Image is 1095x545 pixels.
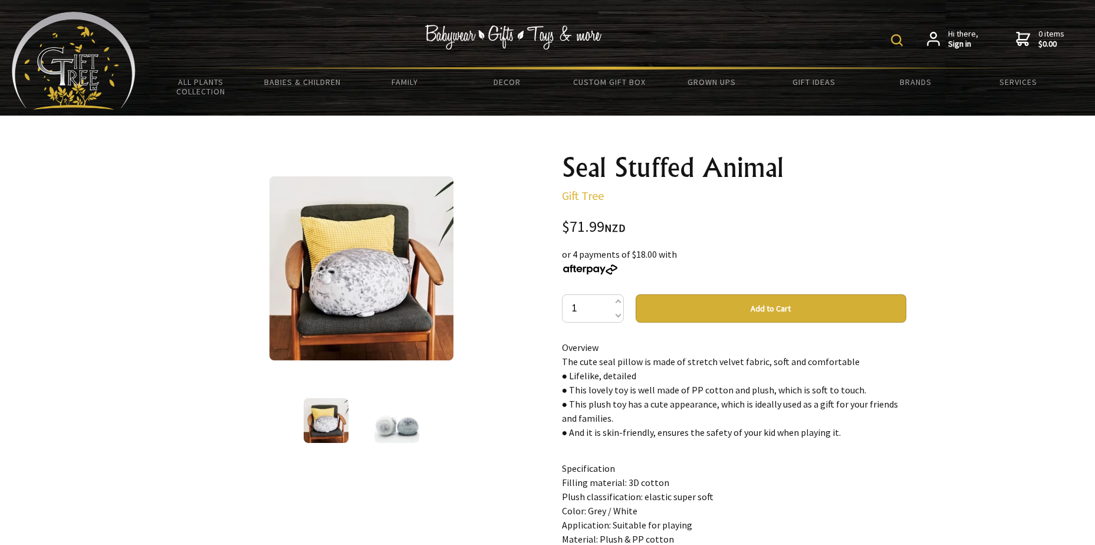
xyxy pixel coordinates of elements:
a: Gift Ideas [762,70,864,94]
span: 0 items [1038,28,1064,50]
img: Seal Stuffed Animal [304,398,348,443]
strong: $0.00 [1038,39,1064,50]
a: Decor [456,70,558,94]
a: Family [354,70,456,94]
a: Grown Ups [660,70,762,94]
a: All Plants Collection [150,70,252,104]
a: 0 items$0.00 [1016,29,1064,50]
a: Babies & Children [252,70,354,94]
strong: Sign in [948,39,978,50]
p: Overview The cute seal pillow is made of stretch velvet fabric, soft and comfortable ● Lifelike, ... [562,340,906,454]
h1: Seal Stuffed Animal [562,153,906,182]
a: Services [967,70,1069,94]
a: Hi there,Sign in [927,29,978,50]
img: Seal Stuffed Animal [374,398,419,443]
img: Seal Stuffed Animal [269,176,453,360]
a: Brands [865,70,967,94]
button: Add to Cart [636,294,906,323]
a: Custom Gift Box [558,70,660,94]
img: Babyware - Gifts - Toys and more... [12,12,136,110]
img: Afterpay [562,264,619,275]
img: Babywear - Gifts - Toys & more [425,25,602,50]
img: product search [891,34,903,46]
span: Hi there, [948,29,978,50]
div: or 4 payments of $18.00 with [562,247,906,275]
span: NZD [604,221,626,235]
a: Gift Tree [562,188,604,203]
div: $71.99 [562,219,906,235]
